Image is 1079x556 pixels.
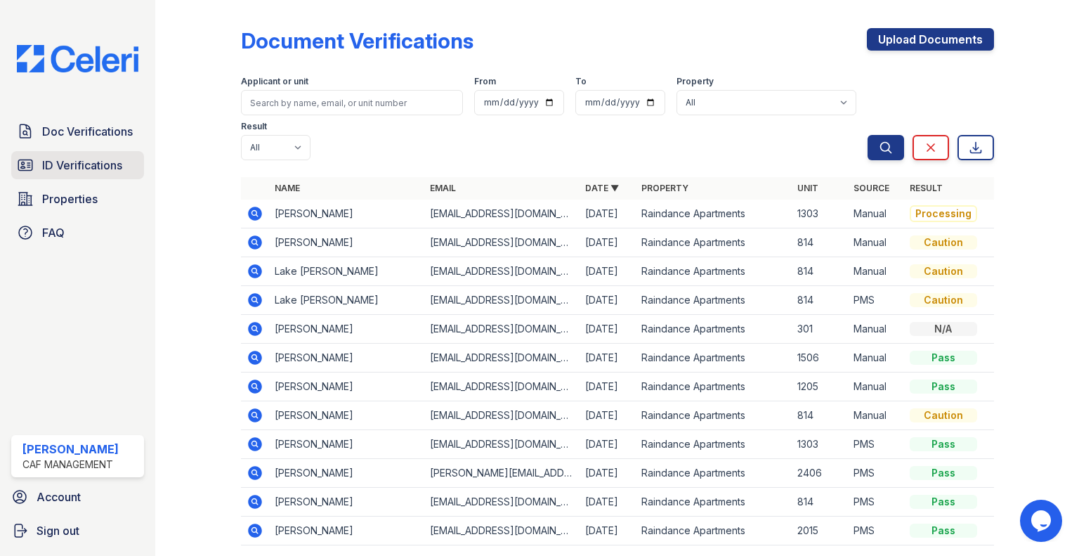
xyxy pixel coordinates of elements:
[6,483,150,511] a: Account
[269,257,424,286] td: Lake [PERSON_NAME]
[580,257,636,286] td: [DATE]
[848,228,904,257] td: Manual
[424,344,580,373] td: [EMAIL_ADDRESS][DOMAIN_NAME]
[37,489,81,505] span: Account
[241,28,473,53] div: Document Verifications
[430,183,456,193] a: Email
[580,315,636,344] td: [DATE]
[269,315,424,344] td: [PERSON_NAME]
[636,344,791,373] td: Raindance Apartments
[424,430,580,459] td: [EMAIL_ADDRESS][DOMAIN_NAME]
[42,123,133,140] span: Doc Verifications
[424,459,580,488] td: [PERSON_NAME][EMAIL_ADDRESS][DOMAIN_NAME]
[792,286,848,315] td: 814
[636,315,791,344] td: Raindance Apartments
[848,286,904,315] td: PMS
[424,200,580,228] td: [EMAIL_ADDRESS][DOMAIN_NAME]
[636,488,791,517] td: Raindance Apartments
[848,401,904,430] td: Manual
[910,322,977,336] div: N/A
[910,437,977,451] div: Pass
[22,441,119,458] div: [PERSON_NAME]
[641,183,688,193] a: Property
[848,517,904,545] td: PMS
[636,401,791,430] td: Raindance Apartments
[580,228,636,257] td: [DATE]
[636,517,791,545] td: Raindance Apartments
[42,190,98,207] span: Properties
[241,121,267,132] label: Result
[910,205,977,222] div: Processing
[580,517,636,545] td: [DATE]
[792,488,848,517] td: 814
[676,76,714,87] label: Property
[424,257,580,286] td: [EMAIL_ADDRESS][DOMAIN_NAME]
[792,401,848,430] td: 814
[636,286,791,315] td: Raindance Apartments
[910,495,977,509] div: Pass
[867,28,994,51] a: Upload Documents
[848,430,904,459] td: PMS
[636,459,791,488] td: Raindance Apartments
[269,344,424,373] td: [PERSON_NAME]
[11,185,144,213] a: Properties
[11,151,144,179] a: ID Verifications
[575,76,587,87] label: To
[424,517,580,545] td: [EMAIL_ADDRESS][DOMAIN_NAME]
[580,459,636,488] td: [DATE]
[854,183,889,193] a: Source
[275,183,300,193] a: Name
[792,315,848,344] td: 301
[910,524,977,538] div: Pass
[848,488,904,517] td: PMS
[269,401,424,430] td: [PERSON_NAME]
[792,459,848,488] td: 2406
[269,200,424,228] td: [PERSON_NAME]
[910,408,977,422] div: Caution
[269,228,424,257] td: [PERSON_NAME]
[241,76,308,87] label: Applicant or unit
[910,380,977,394] div: Pass
[269,517,424,545] td: [PERSON_NAME]
[792,517,848,545] td: 2015
[848,257,904,286] td: Manual
[474,76,496,87] label: From
[269,373,424,401] td: [PERSON_NAME]
[580,401,636,430] td: [DATE]
[22,458,119,472] div: CAF Management
[580,200,636,228] td: [DATE]
[636,373,791,401] td: Raindance Apartments
[636,200,791,228] td: Raindance Apartments
[580,488,636,517] td: [DATE]
[42,224,65,241] span: FAQ
[636,257,791,286] td: Raindance Apartments
[636,228,791,257] td: Raindance Apartments
[269,286,424,315] td: Lake [PERSON_NAME]
[848,200,904,228] td: Manual
[910,235,977,250] div: Caution
[848,315,904,344] td: Manual
[910,351,977,365] div: Pass
[910,264,977,278] div: Caution
[580,286,636,315] td: [DATE]
[6,45,150,72] img: CE_Logo_Blue-a8612792a0a2168367f1c8372b55b34899dd931a85d93a1a3d3e32e68fde9ad4.png
[11,117,144,146] a: Doc Verifications
[792,430,848,459] td: 1303
[848,373,904,401] td: Manual
[792,228,848,257] td: 814
[1020,500,1065,542] iframe: chat widget
[424,401,580,430] td: [EMAIL_ADDRESS][DOMAIN_NAME]
[269,488,424,517] td: [PERSON_NAME]
[910,293,977,307] div: Caution
[910,466,977,480] div: Pass
[6,517,150,545] a: Sign out
[424,286,580,315] td: [EMAIL_ADDRESS][DOMAIN_NAME]
[636,430,791,459] td: Raindance Apartments
[792,344,848,373] td: 1506
[910,183,943,193] a: Result
[11,219,144,247] a: FAQ
[848,344,904,373] td: Manual
[797,183,818,193] a: Unit
[424,488,580,517] td: [EMAIL_ADDRESS][DOMAIN_NAME]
